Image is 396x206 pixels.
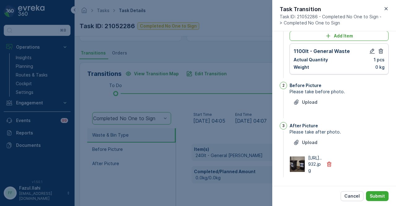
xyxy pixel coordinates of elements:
span: Task ID: 21052286 - Completed No One to Sign -> Completed No One to Sign [280,14,382,26]
p: Actual Quantity [294,57,328,63]
button: Upload File [290,97,321,107]
p: After Picture [290,123,318,129]
span: Please take before photo. [290,89,389,95]
img: Media Preview [290,156,305,172]
button: Upload File [290,138,321,147]
button: Cancel [341,191,364,201]
div: 2 [280,82,287,89]
p: Upload [302,99,317,105]
p: [URL]..932.jpg [308,155,322,173]
span: Please take after photo. [290,129,389,135]
button: Add Item [290,31,389,41]
div: 3 [280,122,287,129]
p: Cancel [344,193,360,199]
p: Submit [370,193,385,199]
p: Before Picture [290,82,321,89]
p: Weight [294,64,309,70]
p: Task Transition [280,5,382,14]
p: 0 kg [375,64,385,70]
button: Submit [366,191,389,201]
p: Upload [302,139,317,146]
p: 1 pcs [374,57,385,63]
p: Add Item [334,33,353,39]
p: 1100lt - General Waste [294,47,350,55]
